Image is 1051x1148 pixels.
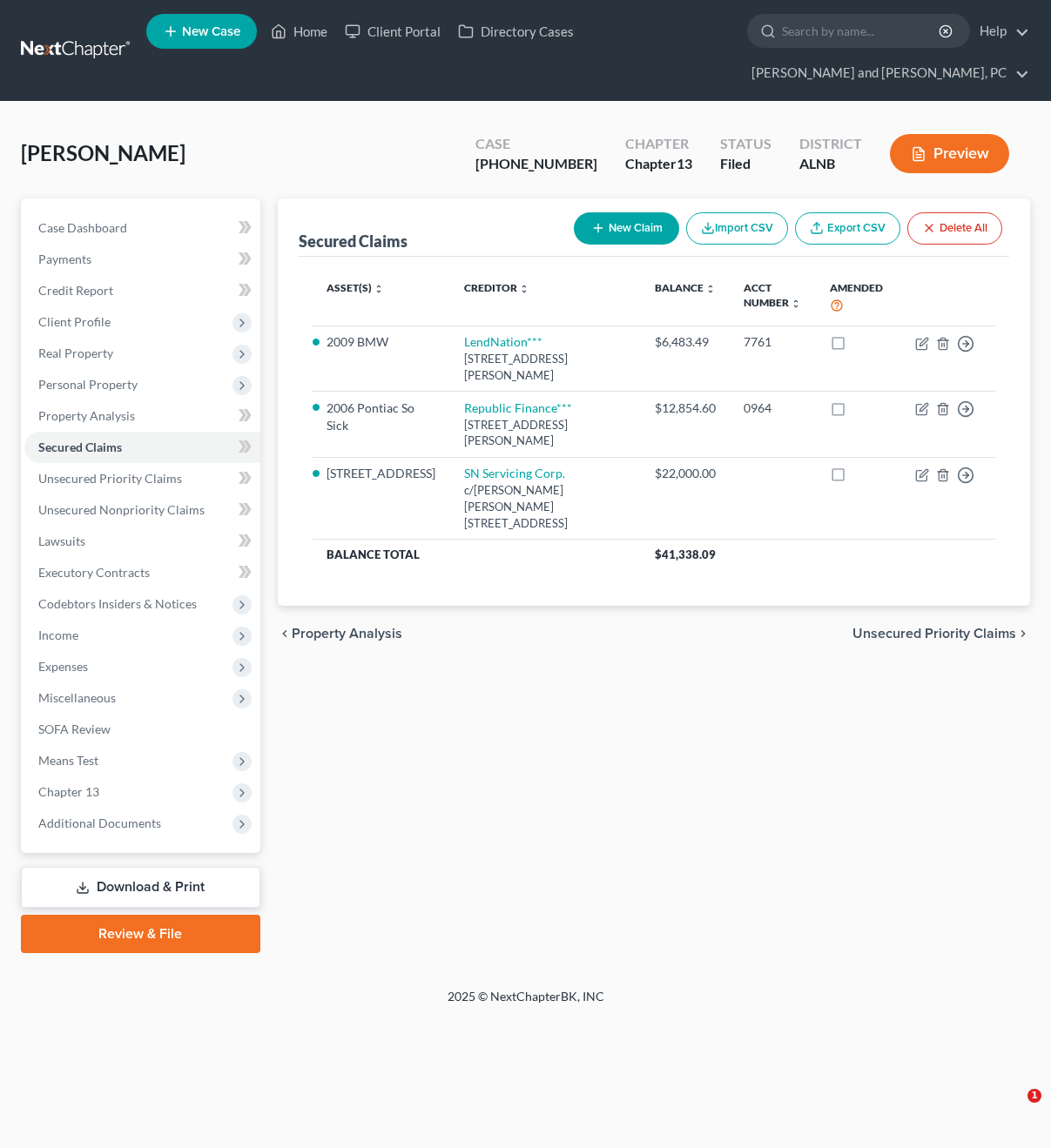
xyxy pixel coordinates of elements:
span: Real Property [38,346,113,360]
span: [PERSON_NAME] [21,140,185,165]
a: Creditor unfold_more [464,281,529,294]
a: Secured Claims [24,432,260,463]
div: Chapter [625,154,692,174]
span: Miscellaneous [38,690,116,705]
div: $22,000.00 [655,465,716,482]
a: Help [971,16,1029,47]
span: Personal Property [38,377,138,392]
div: District [799,134,862,154]
div: 7761 [744,333,802,351]
i: unfold_more [791,299,801,309]
a: Republic Finance*** [464,400,572,415]
div: Secured Claims [299,231,408,252]
span: Property Analysis [292,627,402,641]
div: Case [475,134,597,154]
a: Home [262,16,336,47]
a: Acct Number unfold_more [744,281,801,309]
div: Status [720,134,771,154]
a: Unsecured Nonpriority Claims [24,494,260,526]
a: SOFA Review [24,714,260,745]
button: New Claim [574,212,679,245]
i: chevron_left [278,627,292,641]
span: Expenses [38,659,88,674]
span: Additional Documents [38,816,161,830]
i: unfold_more [705,284,716,294]
span: Payments [38,252,91,266]
button: Preview [890,134,1009,173]
div: Chapter [625,134,692,154]
a: Client Portal [336,16,449,47]
div: 2025 © NextChapterBK, INC [30,988,1022,1019]
th: Balance Total [313,539,642,570]
span: $41,338.09 [655,547,716,561]
span: Credit Report [38,283,113,298]
div: [STREET_ADDRESS][PERSON_NAME] [464,351,627,383]
span: Codebtors Insiders & Notices [38,596,197,611]
a: Payments [24,244,260,275]
span: Means Test [38,753,98,768]
th: Amended [816,271,901,326]
div: $6,483.49 [655,333,716,351]
div: Filed [720,154,771,174]
a: Download & Print [21,867,260,908]
li: 2009 BMW [327,333,436,351]
span: Property Analysis [38,408,135,423]
div: 0964 [744,399,802,417]
a: Lawsuits [24,526,260,557]
a: Credit Report [24,275,260,306]
span: Lawsuits [38,534,85,548]
span: Unsecured Priority Claims [852,627,1016,641]
iframe: Intercom live chat [992,1089,1034,1131]
div: c/[PERSON_NAME] [PERSON_NAME] [STREET_ADDRESS] [464,482,627,531]
a: Executory Contracts [24,557,260,588]
a: Unsecured Priority Claims [24,463,260,494]
i: unfold_more [374,284,384,294]
a: Asset(s) unfold_more [327,281,384,294]
a: Case Dashboard [24,212,260,244]
a: Balance unfold_more [655,281,716,294]
a: [PERSON_NAME] and [PERSON_NAME], PC [743,57,1029,89]
a: Export CSV [795,212,900,245]
div: [STREET_ADDRESS][PERSON_NAME] [464,417,627,449]
li: 2006 Pontiac So Sick [327,399,436,434]
a: Review & File [21,915,260,953]
input: Search by name... [782,15,941,47]
button: Unsecured Priority Claims chevron_right [852,627,1030,641]
div: $12,854.60 [655,399,716,417]
span: Income [38,628,78,642]
a: SN Servicing Corp. [464,466,565,480]
span: SOFA Review [38,722,111,736]
i: chevron_right [1016,627,1030,641]
button: chevron_left Property Analysis [278,627,402,641]
a: Property Analysis [24,400,260,432]
li: [STREET_ADDRESS] [327,465,436,482]
button: Import CSV [686,212,788,245]
span: New Case [182,25,240,38]
span: Chapter 13 [38,784,99,799]
span: 1 [1027,1089,1041,1103]
a: Directory Cases [449,16,583,47]
span: 13 [677,155,692,171]
span: Case Dashboard [38,220,127,235]
span: Unsecured Nonpriority Claims [38,502,205,517]
div: ALNB [799,154,862,174]
span: Client Profile [38,314,111,329]
i: unfold_more [519,284,529,294]
span: Executory Contracts [38,565,150,580]
button: Delete All [907,212,1002,245]
div: [PHONE_NUMBER] [475,154,597,174]
span: Secured Claims [38,440,122,454]
span: Unsecured Priority Claims [38,471,182,486]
